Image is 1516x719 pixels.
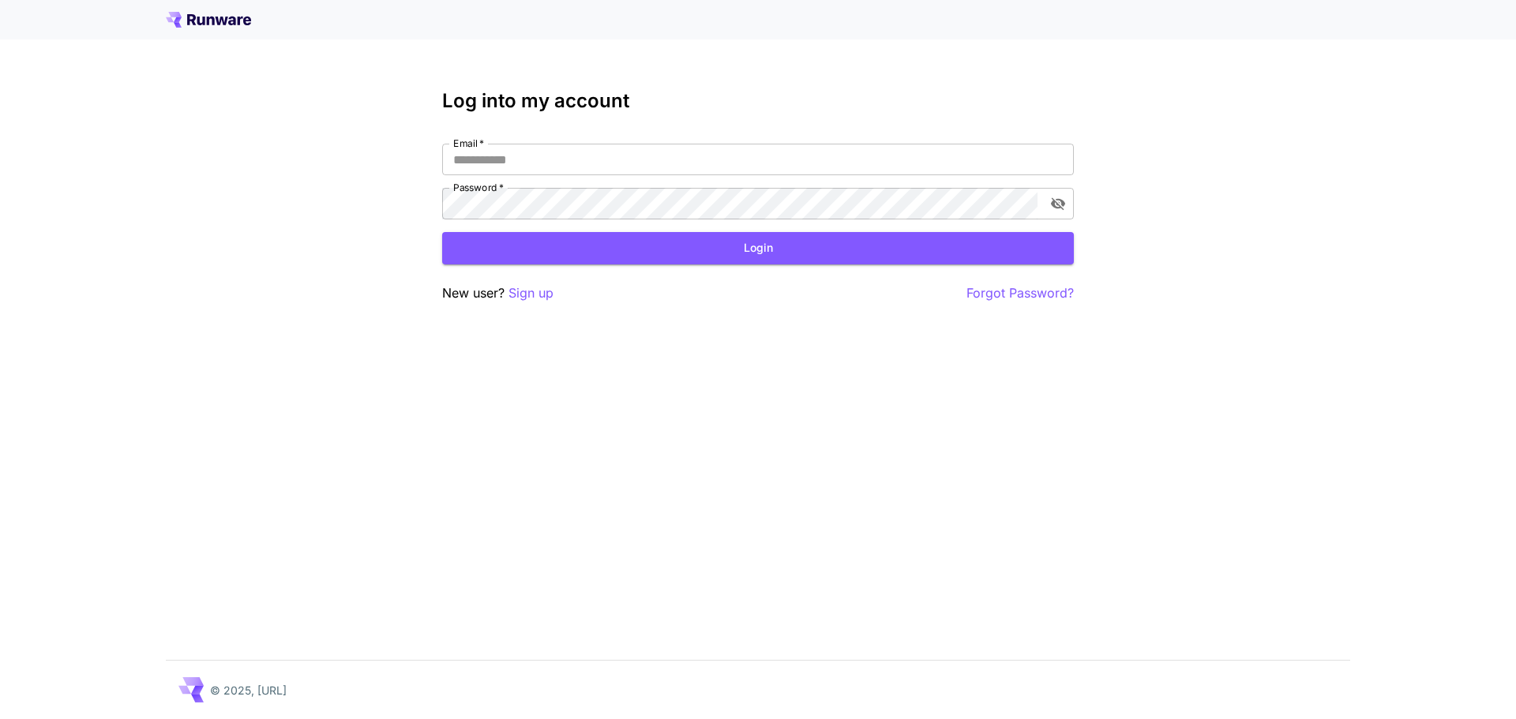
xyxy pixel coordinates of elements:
[966,283,1074,303] button: Forgot Password?
[442,232,1074,264] button: Login
[508,283,553,303] button: Sign up
[442,283,553,303] p: New user?
[1044,189,1072,218] button: toggle password visibility
[210,682,287,698] p: © 2025, [URL]
[442,90,1074,112] h3: Log into my account
[453,181,504,194] label: Password
[453,137,484,150] label: Email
